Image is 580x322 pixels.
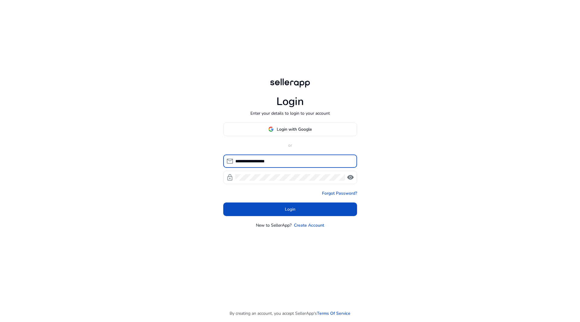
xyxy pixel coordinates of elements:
h1: Login [276,95,304,108]
span: Login [285,206,295,212]
span: visibility [347,174,354,181]
p: New to SellerApp? [256,222,292,228]
p: or [223,142,357,148]
span: Login with Google [277,126,312,132]
a: Create Account [294,222,324,228]
a: Forgot Password? [322,190,357,196]
a: Terms Of Service [317,310,350,317]
span: mail [226,158,234,165]
button: Login [223,202,357,216]
img: google-logo.svg [268,126,274,132]
span: lock [226,174,234,181]
p: Enter your details to login to your account [250,110,330,116]
button: Login with Google [223,123,357,136]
